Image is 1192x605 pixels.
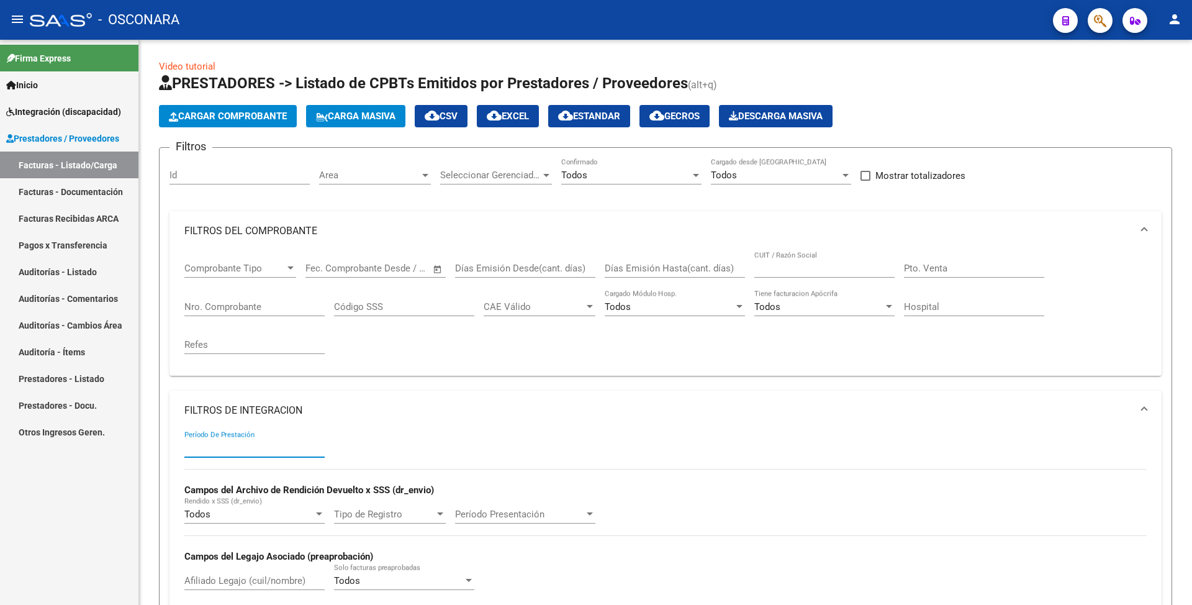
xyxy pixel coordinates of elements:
span: Descarga Masiva [729,111,823,122]
mat-icon: cloud_download [487,108,502,123]
mat-expansion-panel-header: FILTROS DE INTEGRACION [169,391,1162,430]
mat-icon: cloud_download [558,108,573,123]
span: Todos [334,575,360,586]
mat-icon: cloud_download [425,108,440,123]
span: Todos [561,170,587,181]
button: Cargar Comprobante [159,105,297,127]
mat-panel-title: FILTROS DE INTEGRACION [184,404,1132,417]
span: Tipo de Registro [334,509,435,520]
button: Estandar [548,105,630,127]
span: Todos [754,301,780,312]
span: Período Presentación [455,509,584,520]
input: Fecha fin [367,263,427,274]
span: Area [319,170,420,181]
span: Estandar [558,111,620,122]
button: EXCEL [477,105,539,127]
app-download-masive: Descarga masiva de comprobantes (adjuntos) [719,105,833,127]
div: FILTROS DEL COMPROBANTE [169,251,1162,376]
span: Todos [605,301,631,312]
span: Carga Masiva [316,111,395,122]
strong: Campos del Legajo Asociado (preaprobación) [184,551,373,562]
mat-panel-title: FILTROS DEL COMPROBANTE [184,224,1132,238]
span: Todos [184,509,210,520]
a: Video tutorial [159,61,215,72]
span: Cargar Comprobante [169,111,287,122]
span: (alt+q) [688,79,717,91]
span: EXCEL [487,111,529,122]
span: Todos [711,170,737,181]
mat-icon: person [1167,12,1182,27]
h3: Filtros [169,138,212,155]
button: Gecros [639,105,710,127]
button: CSV [415,105,467,127]
mat-icon: cloud_download [649,108,664,123]
span: Prestadores / Proveedores [6,132,119,145]
span: PRESTADORES -> Listado de CPBTs Emitidos por Prestadores / Proveedores [159,75,688,92]
button: Descarga Masiva [719,105,833,127]
span: Gecros [649,111,700,122]
span: CSV [425,111,458,122]
span: Mostrar totalizadores [875,168,965,183]
mat-icon: menu [10,12,25,27]
span: Firma Express [6,52,71,65]
strong: Campos del Archivo de Rendición Devuelto x SSS (dr_envio) [184,484,434,496]
input: Fecha inicio [305,263,356,274]
button: Carga Masiva [306,105,405,127]
button: Open calendar [431,262,445,276]
span: CAE Válido [484,301,584,312]
span: Comprobante Tipo [184,263,285,274]
span: - OSCONARA [98,6,179,34]
mat-expansion-panel-header: FILTROS DEL COMPROBANTE [169,211,1162,251]
span: Inicio [6,78,38,92]
span: Seleccionar Gerenciador [440,170,541,181]
span: Integración (discapacidad) [6,105,121,119]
